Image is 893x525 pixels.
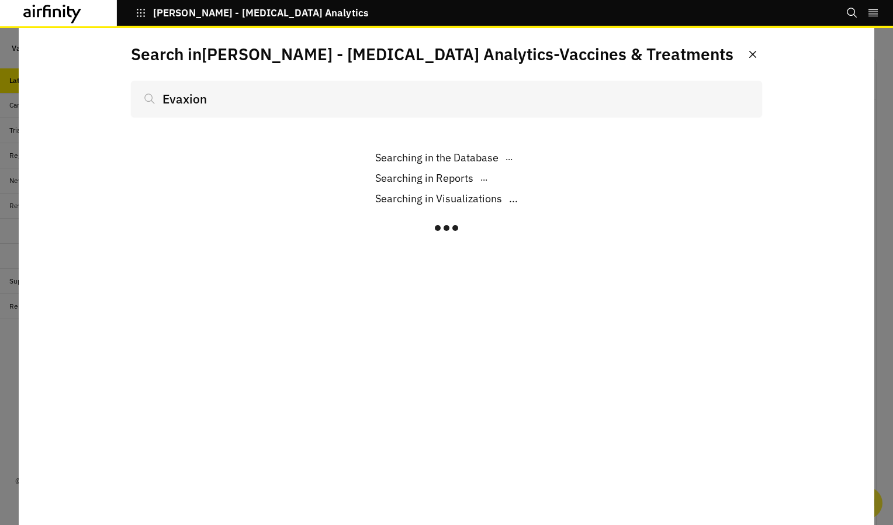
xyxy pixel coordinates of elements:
[846,3,858,23] button: Search
[375,150,513,165] div: ...
[375,170,487,186] div: ...
[375,150,499,165] p: Searching in the Database
[153,8,368,18] p: [PERSON_NAME] - [MEDICAL_DATA] Analytics
[136,3,368,23] button: [PERSON_NAME] - [MEDICAL_DATA] Analytics
[131,81,762,117] input: Search...
[375,191,502,206] p: Searching in Visualizations
[743,45,762,64] button: Close
[375,170,473,186] p: Searching in Reports
[375,191,518,206] div: ...
[131,42,733,67] p: Search in [PERSON_NAME] - [MEDICAL_DATA] Analytics - Vaccines & Treatments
